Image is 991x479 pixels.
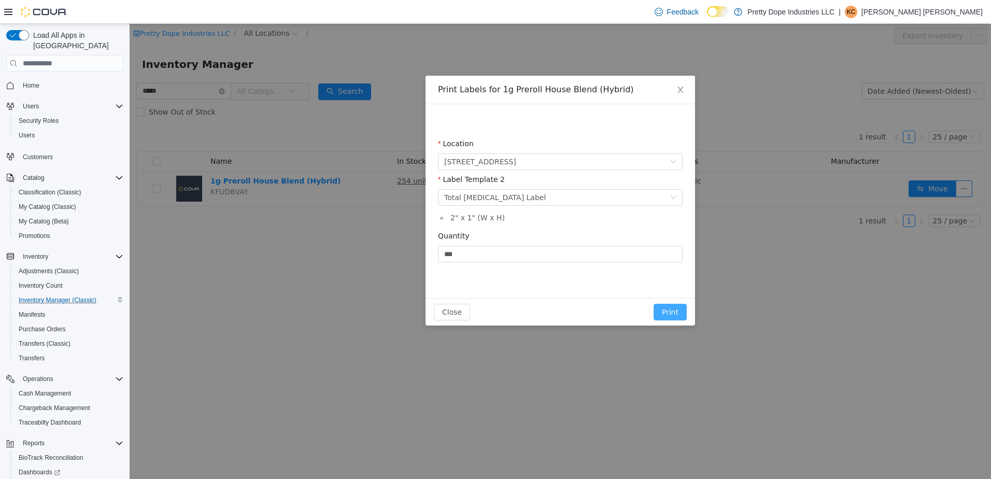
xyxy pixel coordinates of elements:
button: Operations [19,373,58,385]
span: Inventory Manager (Classic) [15,294,123,306]
span: BioTrack Reconciliation [15,452,123,464]
span: Chargeback Management [15,402,123,414]
button: Security Roles [10,114,128,128]
span: Users [23,102,39,110]
span: Transfers (Classic) [15,337,123,350]
span: Purchase Orders [15,323,123,335]
span: 1255 West State Street STE 1 [315,130,387,146]
span: Catalog [19,172,123,184]
button: Cash Management [10,386,128,401]
span: Traceabilty Dashboard [19,418,81,427]
p: [PERSON_NAME] [PERSON_NAME] [861,6,983,18]
span: Promotions [19,232,50,240]
a: Manifests [15,308,49,321]
span: Feedback [667,7,699,17]
span: My Catalog (Classic) [15,201,123,213]
button: Inventory Count [10,278,128,293]
button: Traceabilty Dashboard [10,415,128,430]
i: icon: close [547,62,555,70]
a: Promotions [15,230,54,242]
i: icon: down [541,171,547,178]
button: Inventory [19,250,52,263]
button: Operations [2,372,128,386]
button: Manifests [10,307,128,322]
div: Kennedy Calvarese [845,6,857,18]
span: Security Roles [19,117,59,125]
button: Close [536,52,565,81]
button: Purchase Orders [10,322,128,336]
a: Home [19,79,44,92]
span: Customers [19,150,123,163]
a: Feedback [650,2,703,22]
span: Users [15,129,123,142]
a: Traceabilty Dashboard [15,416,85,429]
button: Transfers (Classic) [10,336,128,351]
a: Users [15,129,39,142]
span: KC [846,6,855,18]
span: Users [19,100,123,112]
span: Purchase Orders [19,325,66,333]
i: icon: down [541,135,547,142]
button: Promotions [10,229,128,243]
a: Inventory Count [15,279,67,292]
span: BioTrack Reconciliation [19,454,83,462]
a: Adjustments (Classic) [15,265,83,277]
span: Security Roles [15,115,123,127]
button: Users [10,128,128,143]
a: Transfers (Classic) [15,337,75,350]
p: | [839,6,841,18]
a: Inventory Manager (Classic) [15,294,101,306]
span: Dashboards [19,468,60,476]
button: Chargeback Management [10,401,128,415]
span: Reports [23,439,45,447]
span: Users [19,131,35,139]
div: Print Labels for 1g Preroll House Blend (Hybrid) [308,60,553,72]
button: Inventory Manager (Classic) [10,293,128,307]
label: Label Template 2 [308,151,375,160]
img: Cova [21,7,67,17]
span: Inventory [19,250,123,263]
a: Cash Management [15,387,75,400]
button: Close [304,280,341,297]
a: Purchase Orders [15,323,70,335]
span: Classification (Classic) [19,188,81,196]
span: Customers [23,153,53,161]
a: Chargeback Management [15,402,94,414]
span: Catalog [23,174,44,182]
span: Dark Mode [707,17,707,18]
span: Inventory [23,252,48,261]
span: Cash Management [19,389,71,398]
button: Inventory [2,249,128,264]
a: Dashboards [15,466,64,478]
button: Catalog [19,172,48,184]
span: Inventory Count [15,279,123,292]
span: Transfers [19,354,45,362]
span: Reports [19,437,123,449]
button: My Catalog (Classic) [10,200,128,214]
button: Users [2,99,128,114]
input: Quantity [309,222,553,238]
button: My Catalog (Beta) [10,214,128,229]
span: Cash Management [15,387,123,400]
span: Classification (Classic) [15,186,123,199]
label: Location [308,116,344,124]
input: Dark Mode [707,6,729,17]
a: BioTrack Reconciliation [15,452,88,464]
span: Operations [19,373,123,385]
span: Manifests [15,308,123,321]
span: Transfers [15,352,123,364]
a: Customers [19,151,57,163]
span: Inventory Count [19,281,63,290]
a: My Catalog (Beta) [15,215,73,228]
a: Security Roles [15,115,63,127]
button: Classification (Classic) [10,185,128,200]
p: Pretty Dope Industries LLC [747,6,834,18]
label: Quantity [308,208,340,216]
span: Promotions [15,230,123,242]
div: Total Cannabinoids Label [315,166,416,181]
button: BioTrack Reconciliation [10,450,128,465]
button: Home [2,78,128,93]
button: Customers [2,149,128,164]
span: Transfers (Classic) [19,340,70,348]
span: Adjustments (Classic) [19,267,79,275]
